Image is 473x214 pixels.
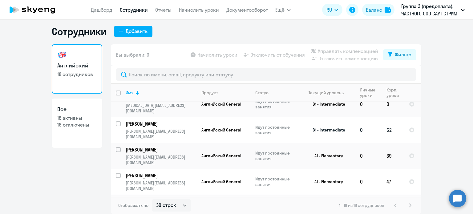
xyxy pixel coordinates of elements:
[126,120,196,127] a: [PERSON_NAME]
[126,27,148,35] div: Добавить
[201,179,241,184] span: Английский General
[383,49,416,60] button: Фильтр
[309,90,344,95] div: Текущий уровень
[126,146,195,153] p: [PERSON_NAME]
[298,143,355,169] td: A1 - Elementary
[385,7,391,13] img: balance
[57,50,67,60] img: english
[298,117,355,143] td: B1 - Intermediate
[126,180,196,191] p: [PERSON_NAME][EMAIL_ADDRESS][DOMAIN_NAME]
[382,117,404,143] td: 62
[360,87,381,98] div: Личные уроки
[255,150,297,161] p: Идут постоянные занятия
[91,7,112,13] a: Дашборд
[255,99,297,110] p: Идут постоянные занятия
[57,71,97,78] p: 18 сотрудников
[126,146,196,153] a: [PERSON_NAME]
[298,91,355,117] td: B1 - Intermediate
[57,62,97,70] h3: Английский
[118,203,149,208] span: Отображать по:
[179,7,219,13] a: Начислить уроки
[201,90,250,95] div: Продукт
[255,176,297,187] p: Идут постоянные занятия
[382,143,404,169] td: 39
[326,6,332,14] span: RU
[382,91,404,117] td: 0
[275,6,285,14] span: Ещё
[255,90,297,95] div: Статус
[275,4,291,16] button: Ещё
[386,87,400,98] div: Корп. уроки
[57,105,97,113] h3: Все
[401,2,459,17] p: Группа 3 (предоплата), ЧАСТНОГО ООО САУТ СТРИМ ТРАНСПОРТ Б.В. В Г. АНАПА, ФЛ
[201,90,218,95] div: Продукт
[355,169,382,195] td: 0
[303,90,355,95] div: Текущий уровень
[355,117,382,143] td: 0
[339,203,384,208] span: 1 - 18 из 18 сотрудников
[57,115,97,121] p: 18 активны
[255,124,297,135] p: Идут постоянные занятия
[201,153,241,159] span: Английский General
[355,143,382,169] td: 0
[201,101,241,107] span: Английский General
[52,99,102,148] a: Все18 активны16 отключены
[120,7,148,13] a: Сотрудники
[360,87,377,98] div: Личные уроки
[398,2,468,17] button: Группа 3 (предоплата), ЧАСТНОГО ООО САУТ СТРИМ ТРАНСПОРТ Б.В. В Г. АНАПА, ФЛ
[114,26,152,37] button: Добавить
[395,51,411,58] div: Фильтр
[362,4,394,16] button: Балансbalance
[298,169,355,195] td: A1 - Elementary
[52,25,107,38] h1: Сотрудники
[126,90,134,95] div: Имя
[382,169,404,195] td: 47
[255,90,269,95] div: Статус
[386,87,404,98] div: Корп. уроки
[322,4,342,16] button: RU
[126,128,196,139] p: [PERSON_NAME][EMAIL_ADDRESS][DOMAIN_NAME]
[126,103,196,114] p: [MEDICAL_DATA][EMAIL_ADDRESS][DOMAIN_NAME]
[126,90,196,95] div: Имя
[126,154,196,165] p: [PERSON_NAME][EMAIL_ADDRESS][DOMAIN_NAME]
[52,44,102,94] a: Английский18 сотрудников
[116,51,149,59] span: Вы выбрали: 0
[366,6,382,14] div: Баланс
[126,172,195,179] p: [PERSON_NAME]
[155,7,172,13] a: Отчеты
[126,172,196,179] a: [PERSON_NAME]
[355,91,382,117] td: 0
[201,127,241,133] span: Английский General
[126,120,195,127] p: [PERSON_NAME]
[116,68,416,81] input: Поиск по имени, email, продукту или статусу
[57,121,97,128] p: 16 отключены
[226,7,268,13] a: Документооборот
